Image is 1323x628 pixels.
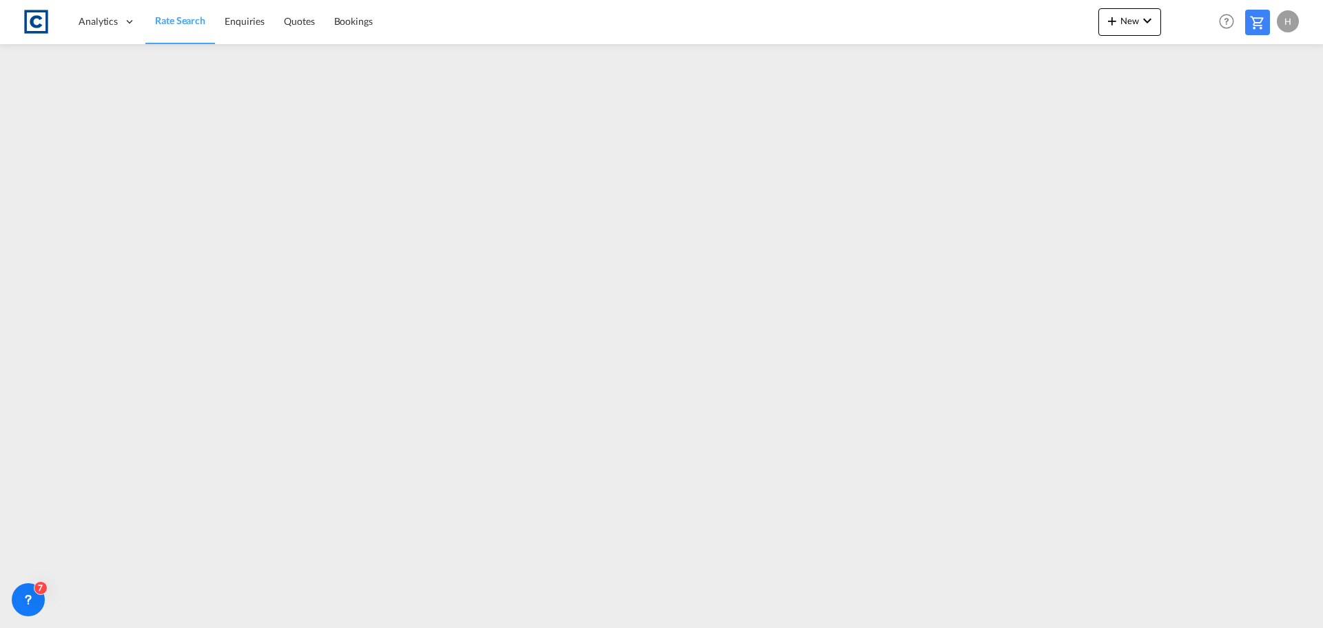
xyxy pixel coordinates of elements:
[21,6,52,37] img: 1fdb9190129311efbfaf67cbb4249bed.jpeg
[1104,15,1156,26] span: New
[334,15,373,27] span: Bookings
[1104,12,1120,29] md-icon: icon-plus 400-fg
[1215,10,1245,34] div: Help
[225,15,265,27] span: Enquiries
[79,14,118,28] span: Analytics
[1277,10,1299,32] div: H
[1098,8,1161,36] button: icon-plus 400-fgNewicon-chevron-down
[1215,10,1238,33] span: Help
[284,15,314,27] span: Quotes
[155,14,205,26] span: Rate Search
[1139,12,1156,29] md-icon: icon-chevron-down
